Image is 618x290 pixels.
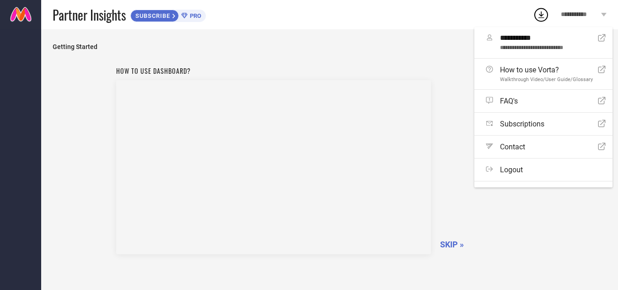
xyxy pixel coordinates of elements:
[500,97,518,105] span: FAQ's
[188,12,201,19] span: PRO
[474,59,613,89] a: How to use Vorta?Walkthrough Video/User Guide/Glossary
[500,165,523,174] span: Logout
[500,120,544,128] span: Subscriptions
[130,7,206,22] a: SUBSCRIBEPRO
[131,12,172,19] span: SUBSCRIBE
[116,66,431,76] h1: How to use dashboard?
[53,43,607,50] span: Getting Started
[53,5,126,24] span: Partner Insights
[500,142,525,151] span: Contact
[474,136,613,158] a: Contact
[474,113,613,135] a: Subscriptions
[474,90,613,112] a: FAQ's
[440,240,464,249] span: SKIP »
[116,80,431,254] iframe: Workspace Section
[533,6,549,23] div: Open download list
[500,77,593,82] span: Walkthrough Video/User Guide/Glossary
[500,66,593,74] span: How to use Vorta?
